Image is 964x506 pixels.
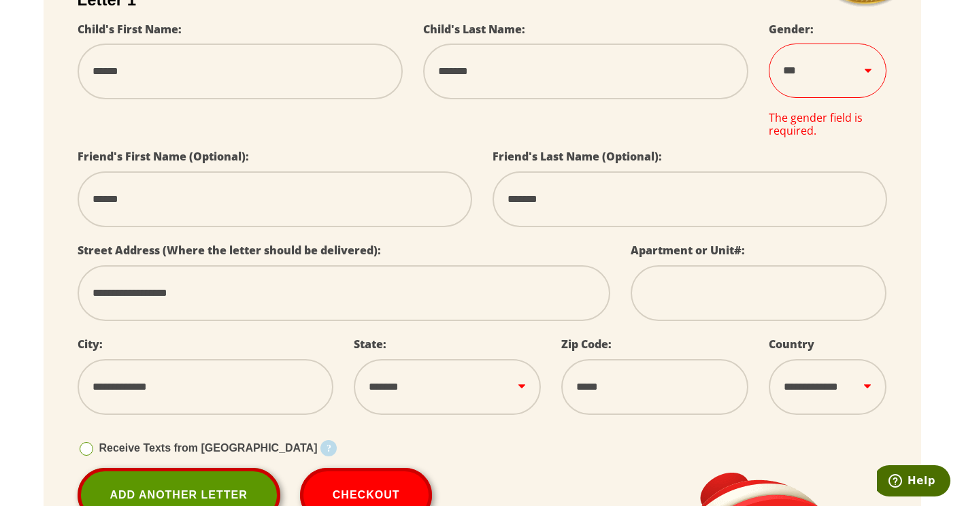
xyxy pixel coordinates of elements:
label: Zip Code: [561,337,612,352]
label: Country [769,337,814,352]
label: Apartment or Unit#: [631,243,745,258]
label: State: [354,337,386,352]
iframe: Opens a widget where you can find more information [877,465,950,499]
label: Street Address (Where the letter should be delivered): [78,243,381,258]
div: The gender field is required. [769,112,886,137]
label: Child's Last Name: [423,22,525,37]
span: Receive Texts from [GEOGRAPHIC_DATA] [99,442,318,454]
label: Child's First Name: [78,22,182,37]
label: Gender: [769,22,814,37]
label: City: [78,337,103,352]
label: Friend's Last Name (Optional): [493,149,662,164]
label: Friend's First Name (Optional): [78,149,249,164]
